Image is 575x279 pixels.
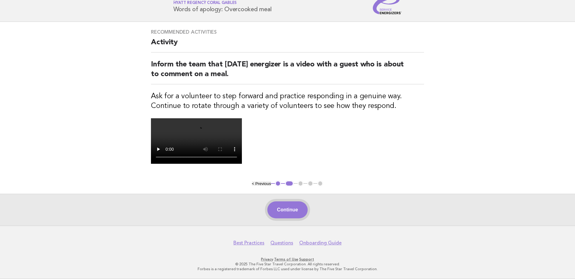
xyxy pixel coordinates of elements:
[151,38,424,52] h2: Activity
[270,240,293,246] a: Questions
[151,60,424,84] h2: Inform the team that [DATE] energizer is a video with a guest who is about to comment on a meal.
[102,257,473,262] p: · ·
[102,262,473,267] p: © 2025 The Five Star Travel Corporation. All rights reserved.
[151,29,424,35] h3: Recommended activities
[102,267,473,271] p: Forbes is a registered trademark of Forbes LLC used under license by The Five Star Travel Corpora...
[299,257,314,261] a: Support
[275,180,281,187] button: 1
[299,240,342,246] a: Onboarding Guide
[173,1,237,5] span: Hyatt Regency Coral Gables
[261,257,273,261] a: Privacy
[233,240,264,246] a: Best Practices
[252,181,271,186] button: < Previous
[267,201,308,218] button: Continue
[151,92,424,111] h3: Ask for a volunteer to step forward and practice responding in a genuine way. Continue to rotate ...
[274,257,298,261] a: Terms of Use
[285,180,294,187] button: 2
